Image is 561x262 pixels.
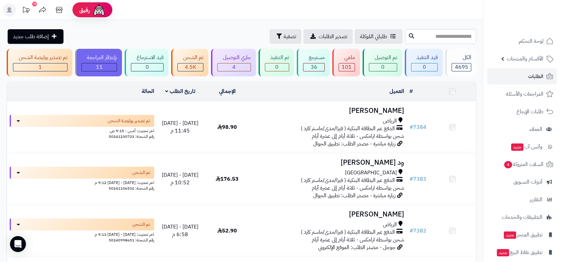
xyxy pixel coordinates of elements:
span: تصدير الطلبات [319,33,347,41]
span: تم تصدير بوليصة الشحن [108,118,150,124]
span: [GEOGRAPHIC_DATA] [345,169,397,177]
span: 4 [232,63,236,71]
div: تم الشحن [177,54,203,61]
span: رفيق [79,6,90,14]
a: تم تصدير بوليصة الشحن 1 [5,49,74,76]
a: تحديثات المنصة [18,3,34,18]
div: مسترجع [303,54,325,61]
span: زيارة مباشرة - مصدر الطلب: تطبيق الجوال [313,192,395,200]
span: 0 [275,63,279,71]
span: 176.53 [216,175,239,183]
span: الأقسام والمنتجات [507,54,543,63]
div: قيد التنفيذ [411,54,438,61]
span: 4695 [455,63,468,71]
a: التقارير [487,192,557,208]
span: تم الشحن [132,221,150,228]
span: 4.5K [185,63,196,71]
span: # [409,175,413,183]
span: [DATE] - [DATE] 10:52 م [162,171,198,187]
h3: [PERSON_NAME] [253,107,404,115]
span: شحن بواسطة ارامكس - ثلاثة أيام إلى عشرة أيام [312,236,404,244]
span: شحن بواسطة ارامكس - ثلاثة أيام إلى عشرة أيام [312,184,404,192]
span: العملاء [529,125,542,134]
span: 0 [423,63,426,71]
div: 0 [369,63,397,71]
div: اخر تحديث: أمس - 9:15 ص [10,127,154,134]
a: الكل4695 [444,49,478,76]
div: تم التنفيذ [265,54,289,61]
a: تم الشحن 4.5K [170,49,210,76]
span: لوحة التحكم [519,37,543,46]
span: طلباتي المُوكلة [360,33,387,41]
a: ملغي 101 [331,49,361,76]
a: الإجمالي [219,87,236,95]
a: تاريخ الطلب [165,87,195,95]
span: [DATE] - [DATE] 6:58 م [162,223,198,238]
span: جديد [504,231,516,239]
a: الطلبات [487,68,557,84]
span: 101 [342,63,352,71]
span: الدفع عبر البطاقة البنكية ( فيزا/مدى/ماستر كارد ) [301,228,395,236]
a: بإنتظار المراجعة 11 [74,49,124,76]
span: التقارير [530,195,542,204]
span: 52.90 [217,227,237,235]
a: الحالة [142,87,154,95]
span: 4 [504,161,512,168]
span: رقم الشحنة: 50241230723 [109,133,154,139]
span: جديد [497,249,509,256]
a: العميل [390,87,404,95]
button: تصفية [270,29,301,44]
span: 0 [381,63,385,71]
span: الرياض [383,117,397,125]
a: العملاء [487,121,557,137]
span: 1 [39,63,42,71]
span: تطبيق المتجر [503,230,542,239]
span: رقم الشحنة: 50241106532 [109,185,154,191]
div: 4 [218,63,251,71]
a: وآتس آبجديد [487,139,557,155]
a: # [409,87,413,95]
div: بإنتظار المراجعة [81,54,117,61]
a: #7382 [409,227,426,235]
img: ai-face.png [92,3,106,17]
span: شحن بواسطة ارامكس - ثلاثة أيام إلى عشرة أيام [312,132,404,140]
div: اخر تحديث: [DATE] - [DATE] 9:13 م [10,230,154,237]
span: الطلبات [528,72,543,81]
div: 0 [131,63,163,71]
div: 4541 [178,63,203,71]
span: جديد [511,143,523,151]
a: #7383 [409,175,426,183]
div: 36 [303,63,324,71]
span: 98.90 [217,123,237,131]
a: إضافة طلب جديد [8,29,63,44]
a: المراجعات والأسئلة [487,86,557,102]
div: 1 [13,63,67,71]
a: #7384 [409,123,426,131]
div: 10 [32,2,37,6]
div: جاري التوصيل [217,54,251,61]
span: رقم الشحنة: 50240998651 [109,237,154,243]
span: تصفية [283,33,296,41]
span: 0 [146,63,149,71]
div: 0 [411,63,438,71]
div: قيد الاسترجاع [131,54,164,61]
span: طلبات الإرجاع [516,107,543,116]
div: 11 [82,63,117,71]
div: تم تصدير بوليصة الشحن [13,54,67,61]
a: تطبيق نقاط البيعجديد [487,244,557,260]
span: 36 [311,63,317,71]
div: تم التوصيل [369,54,397,61]
div: Open Intercom Messenger [10,236,26,252]
span: المراجعات والأسئلة [506,89,543,99]
span: الدفع عبر البطاقة البنكية ( فيزا/مدى/ماستر كارد ) [301,125,395,132]
div: 0 [265,63,289,71]
a: قيد الاسترجاع 0 [123,49,170,76]
span: جوجل - مصدر الطلب: الموقع الإلكتروني [318,243,395,251]
span: إضافة طلب جديد [13,33,49,41]
span: تم الشحن [132,169,150,176]
span: الدفع عبر البطاقة البنكية ( فيزا/مدى/ماستر كارد ) [301,177,395,184]
div: الكل [452,54,471,61]
a: جاري التوصيل 4 [210,49,257,76]
span: الرياض [383,221,397,228]
span: 11 [96,63,103,71]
